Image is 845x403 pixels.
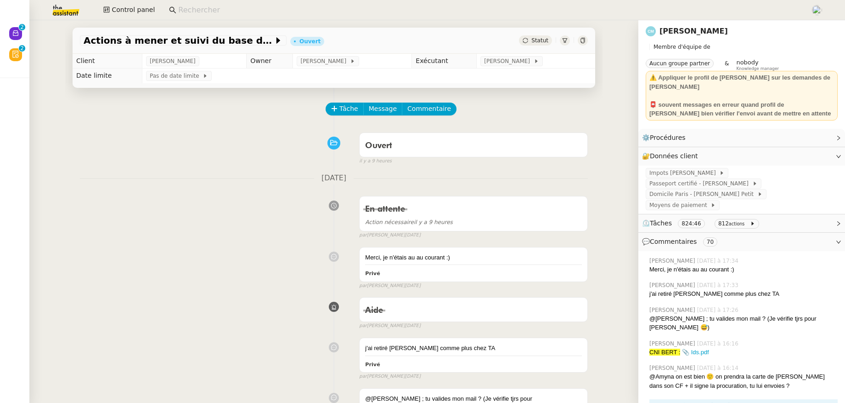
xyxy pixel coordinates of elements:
[649,201,710,210] span: Moyens de paiement
[339,104,358,114] span: Tâche
[365,219,414,225] span: Action nécessaire
[649,349,680,356] span: CNI BERT :
[736,59,779,71] app-user-label: Knowledge manager
[653,44,710,50] span: Membre d'équipe de
[405,231,421,239] span: [DATE]
[659,27,728,35] a: [PERSON_NAME]
[359,373,367,380] span: par
[484,57,533,66] span: [PERSON_NAME]
[359,373,421,380] small: [PERSON_NAME]
[678,219,704,228] nz-tag: 824:46
[359,231,421,239] small: [PERSON_NAME]
[365,205,405,213] span: En attente
[649,179,752,188] span: Passeport certifié - [PERSON_NAME]
[359,322,421,330] small: [PERSON_NAME]
[649,340,697,348] span: [PERSON_NAME]
[642,132,690,143] span: ⚙️
[73,54,142,69] td: Client
[649,372,838,390] div: @Amyna on est bien 🙂 on prendra la carte de [PERSON_NAME] dans son CF + il signe la procuration, ...
[20,45,24,53] p: 2
[697,340,740,348] span: [DATE] à 16:16
[73,69,142,83] td: Date limite
[638,233,845,251] div: 💬Commentaires 70
[407,104,451,114] span: Commentaire
[326,103,364,115] button: Tâche
[649,281,697,289] span: [PERSON_NAME]
[649,168,719,178] span: Impots [PERSON_NAME]
[736,66,779,71] span: Knowledge manager
[412,54,477,69] td: Exécutant
[725,59,729,71] span: &
[365,142,392,150] span: Ouvert
[365,306,383,315] span: Aide
[359,282,367,290] span: par
[650,134,686,141] span: Procédures
[697,257,740,265] span: [DATE] à 17:34
[314,172,354,184] span: [DATE]
[365,271,380,276] b: Privé
[642,151,702,161] span: 🔐
[697,364,740,372] span: [DATE] à 16:14
[369,104,397,114] span: Message
[405,322,421,330] span: [DATE]
[642,219,763,227] span: ⏲️
[649,289,838,299] div: j'ai retiré [PERSON_NAME] comme plus chez TA
[682,349,709,356] a: 📎 Ids.pdf
[98,4,160,17] button: Control panel
[649,306,697,314] span: [PERSON_NAME]
[112,5,155,15] span: Control panel
[365,362,380,368] b: Privé
[703,237,717,247] nz-tag: 70
[646,59,714,68] nz-tag: Aucun groupe partner
[405,282,421,290] span: [DATE]
[359,231,367,239] span: par
[649,257,697,265] span: [PERSON_NAME]
[736,59,758,66] span: nobody
[649,265,838,274] div: Merci, je n'étais au au courant :)
[84,36,274,45] span: Actions à mener et suivi du base du rapport
[531,37,548,44] span: Statut
[300,57,349,66] span: [PERSON_NAME]
[19,24,25,30] nz-badge-sup: 2
[405,373,421,380] span: [DATE]
[650,219,672,227] span: Tâches
[20,24,24,32] p: 2
[365,253,582,262] div: Merci, je n'étais au au courant :)
[247,54,293,69] td: Owner
[638,214,845,232] div: ⏲️Tâches 824:46 812actions
[178,4,801,17] input: Rechercher
[697,306,740,314] span: [DATE] à 17:26
[150,71,203,81] span: Pas de date limite
[646,26,656,36] img: svg
[649,364,697,372] span: [PERSON_NAME]
[650,152,698,160] span: Données client
[638,129,845,147] div: ⚙️Procédures
[363,103,402,115] button: Message
[402,103,456,115] button: Commentaire
[718,220,729,227] span: 812
[649,74,830,90] strong: ⚠️ Appliquer le profil de [PERSON_NAME] sur les demandes de [PERSON_NAME]
[19,45,25,52] nz-badge-sup: 2
[812,5,822,15] img: users%2FNTfmycKsCFdqp6LX6USf2FmuPJo2%2Favatar%2F16D86256-2126-4AE5-895D-3A0011377F92_1_102_o-remo...
[650,238,697,245] span: Commentaires
[365,219,453,225] span: il y a 9 heures
[642,238,721,245] span: 💬
[638,147,845,165] div: 🔐Données client
[359,157,392,165] span: il y a 9 heures
[359,322,367,330] span: par
[365,344,582,353] div: j'ai retiré [PERSON_NAME] comme plus chez TA
[359,282,421,290] small: [PERSON_NAME]
[649,314,838,332] div: @[PERSON_NAME] ; tu valides mon mail ? (Je vérifie tjrs pour [PERSON_NAME] 😅)
[649,190,757,199] span: Domicile Paris - [PERSON_NAME] Petit
[299,39,321,44] div: Ouvert
[649,101,831,117] strong: 📮 souvent messages en erreur quand profil de [PERSON_NAME] bien vérifier l'envoi avant de mettre ...
[150,57,196,66] span: [PERSON_NAME]
[697,281,740,289] span: [DATE] à 17:33
[729,221,745,226] small: actions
